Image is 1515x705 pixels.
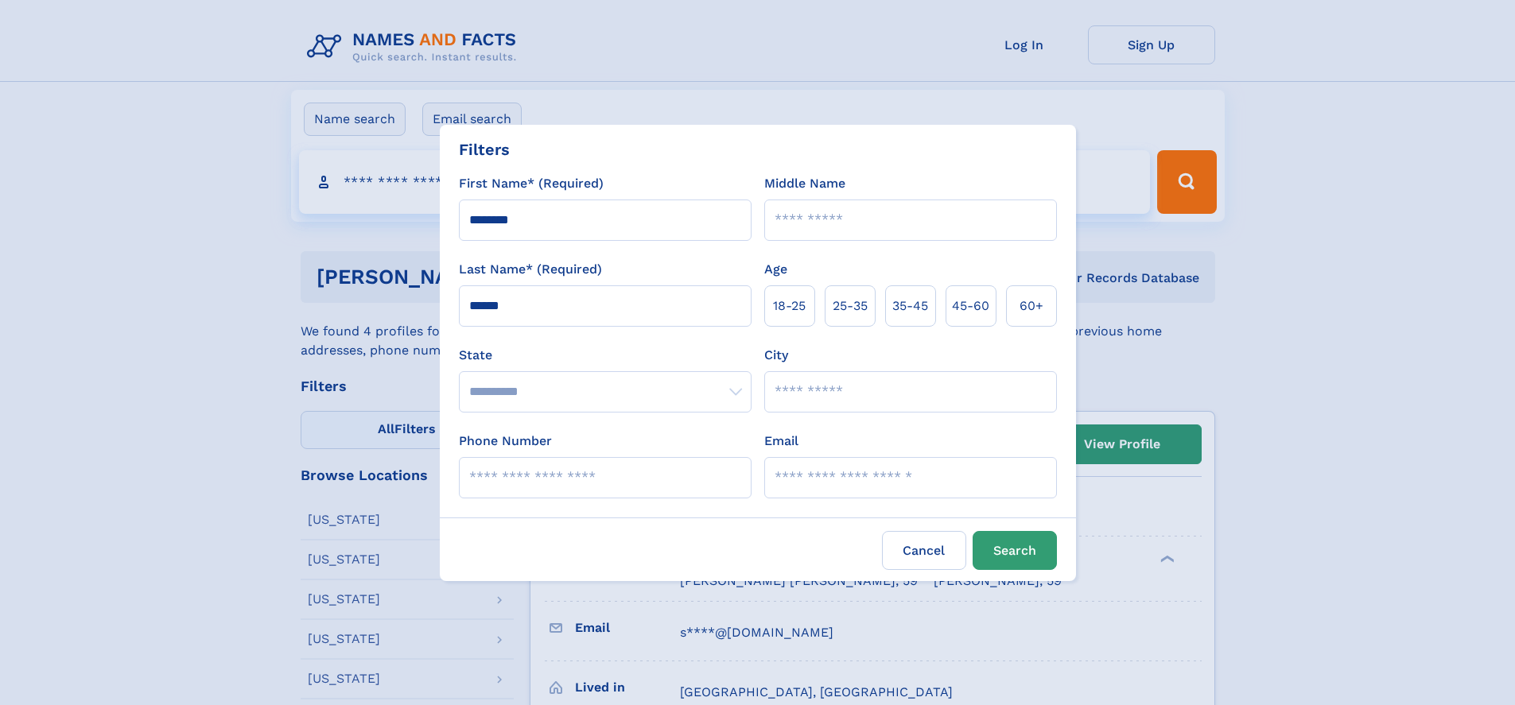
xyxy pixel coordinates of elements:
span: 18‑25 [773,296,806,316]
div: Filters [459,138,510,161]
span: 60+ [1020,296,1043,316]
label: Phone Number [459,432,552,451]
label: Last Name* (Required) [459,260,602,279]
span: 25‑35 [833,296,868,316]
span: 35‑45 [892,296,928,316]
label: Email [764,432,798,451]
label: Cancel [882,531,966,570]
label: City [764,346,788,365]
label: Middle Name [764,174,845,193]
label: State [459,346,752,365]
label: Age [764,260,787,279]
span: 45‑60 [952,296,989,316]
button: Search [973,531,1057,570]
label: First Name* (Required) [459,174,604,193]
